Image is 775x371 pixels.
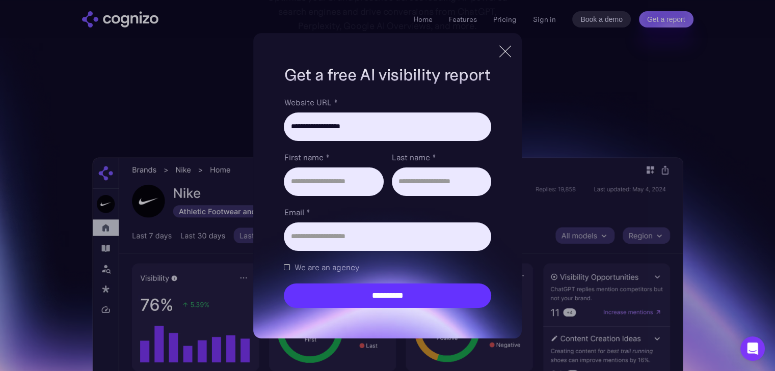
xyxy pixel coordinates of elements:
[284,206,491,218] label: Email *
[740,336,765,361] div: Open Intercom Messenger
[294,261,359,273] span: We are an agency
[284,96,491,308] form: Brand Report Form
[284,151,383,163] label: First name *
[284,96,491,108] label: Website URL *
[392,151,491,163] label: Last name *
[284,64,491,86] h1: Get a free AI visibility report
